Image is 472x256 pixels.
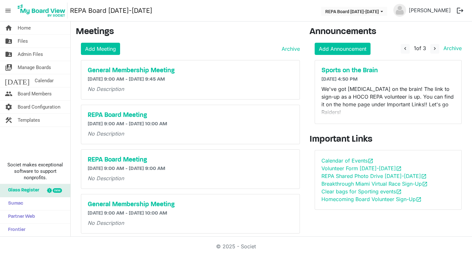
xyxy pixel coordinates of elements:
[35,74,54,87] span: Calendar
[88,201,293,208] a: General Membership Meeting
[321,157,373,164] a: Calendar of Eventsopen_in_new
[401,44,410,54] button: navigate_before
[88,130,293,137] p: No Description
[88,67,293,75] a: General Membership Meeting
[5,114,13,127] span: construction
[88,174,293,182] p: No Description
[88,85,293,93] p: No Description
[88,156,293,164] a: REPA Board Meeting
[88,210,293,216] h6: [DATE] 9:00 AM - [DATE] 10:00 AM
[321,196,422,202] a: Homecoming Board Volunteer Sign-Upopen_in_new
[18,35,28,48] span: Files
[315,43,371,55] a: Add Announcement
[321,165,402,172] a: Volunteer Form [DATE]-[DATE]open_in_new
[414,45,426,51] span: of 3
[402,46,408,51] span: navigate_before
[5,197,23,210] span: Sumac
[53,188,62,193] div: new
[18,22,31,34] span: Home
[5,35,13,48] span: folder_shared
[279,45,300,53] a: Archive
[393,4,406,17] img: no-profile-picture.svg
[3,162,67,181] span: Societ makes exceptional software to support nonprofits.
[5,87,13,100] span: people
[321,77,358,82] span: [DATE] 4:50 PM
[18,87,52,100] span: Board Members
[421,173,427,179] span: open_in_new
[321,7,387,16] button: REPA Board 2025-2026 dropdownbutton
[310,134,467,145] h3: Important Links
[5,48,13,61] span: folder_shared
[5,224,25,236] span: Frontier
[18,61,51,74] span: Manage Boards
[5,61,13,74] span: switch_account
[321,188,402,195] a: Clear bags for Sporting eventsopen_in_new
[88,111,293,119] a: REPA Board Meeting
[5,74,30,87] span: [DATE]
[416,197,422,202] span: open_in_new
[321,67,455,75] a: Sports on the Brain
[310,27,467,38] h3: Announcements
[368,158,373,164] span: open_in_new
[5,101,13,113] span: settings
[422,181,428,187] span: open_in_new
[70,4,152,17] a: REPA Board [DATE]-[DATE]
[18,101,60,113] span: Board Configuration
[321,85,455,116] p: We've got [MEDICAL_DATA] on the brain! The link to sign-up as a HOCO REPA volunteer is up. You ca...
[453,4,467,17] button: logout
[5,210,35,223] span: Partner Web
[88,76,293,83] h6: [DATE] 9:00 AM - [DATE] 9:45 AM
[88,219,293,227] p: No Description
[16,3,67,19] img: My Board View Logo
[396,189,402,195] span: open_in_new
[321,181,428,187] a: Breakthrough Miami Virtual Race Sign-Upopen_in_new
[432,46,438,51] span: navigate_next
[414,45,416,51] span: 1
[216,243,256,250] a: © 2025 - Societ
[18,114,40,127] span: Templates
[88,166,293,172] h6: [DATE] 9:00 AM - [DATE] 9:00 AM
[88,121,293,127] h6: [DATE] 9:00 AM - [DATE] 10:00 AM
[406,4,453,17] a: [PERSON_NAME]
[2,4,14,17] span: menu
[76,27,300,38] h3: Meetings
[16,3,70,19] a: My Board View Logo
[81,43,120,55] a: Add Meeting
[430,44,439,54] button: navigate_next
[441,45,462,51] a: Archive
[396,166,402,172] span: open_in_new
[18,48,43,61] span: Admin Files
[321,173,427,179] a: REPA Shared Photo Drive [DATE]-[DATE]open_in_new
[5,22,13,34] span: home
[5,184,39,197] span: Glass Register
